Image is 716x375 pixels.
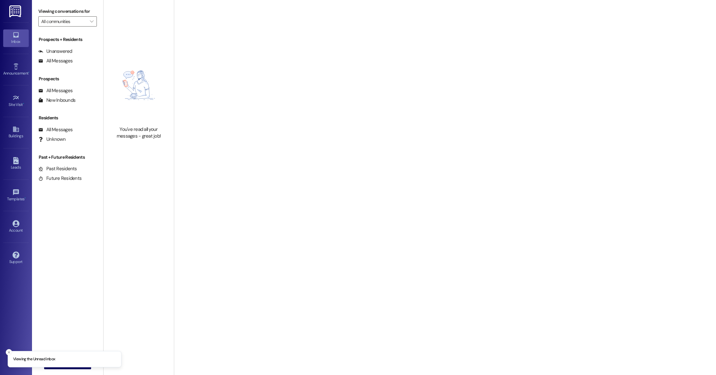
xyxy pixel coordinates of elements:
[13,356,55,362] p: Viewing the Unread inbox
[3,218,29,235] a: Account
[3,29,29,47] a: Inbox
[38,6,97,16] label: Viewing conversations for
[38,126,73,133] div: All Messages
[38,58,73,64] div: All Messages
[3,187,29,204] a: Templates •
[111,48,167,123] img: empty-state
[9,5,22,17] img: ResiDesk Logo
[38,175,82,182] div: Future Residents
[38,165,77,172] div: Past Residents
[111,126,167,140] div: You've read all your messages - great job!
[6,349,12,355] button: Close toast
[32,115,103,121] div: Residents
[3,92,29,110] a: Site Visit •
[41,16,87,27] input: All communities
[32,154,103,161] div: Past + Future Residents
[3,155,29,172] a: Leads
[38,136,66,143] div: Unknown
[90,19,93,24] i: 
[3,124,29,141] a: Buildings
[38,48,72,55] div: Unanswered
[38,97,75,104] div: New Inbounds
[3,250,29,267] a: Support
[38,87,73,94] div: All Messages
[23,101,24,106] span: •
[25,196,26,200] span: •
[32,76,103,82] div: Prospects
[28,70,29,75] span: •
[32,36,103,43] div: Prospects + Residents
